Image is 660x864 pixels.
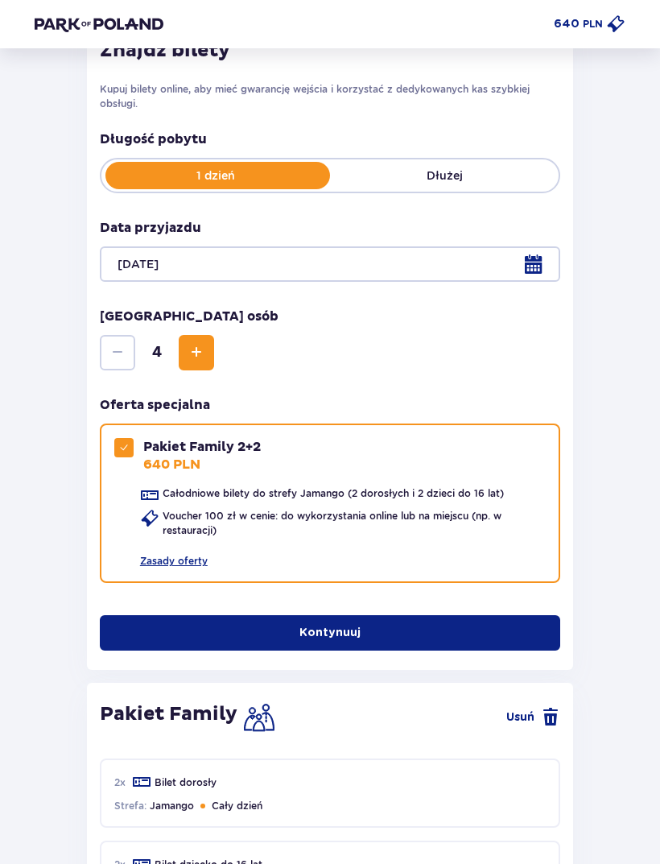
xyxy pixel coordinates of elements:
p: Bilet dorosły [155,775,217,790]
p: Voucher 100 zł w cenie: do wykorzystania online lub na miejscu (np. w restauracji) [163,509,546,538]
button: Decrease [100,335,135,370]
p: Data przyjazdu [100,219,201,237]
a: Usuń [506,708,560,727]
p: Dłużej [330,167,559,184]
p: 2 x [114,775,126,790]
button: Increase [179,335,214,370]
p: Cały dzień [212,799,262,813]
p: 640 PLN [143,456,200,473]
p: Kontynuuj [299,625,361,641]
p: Oferta specjalna [100,396,210,414]
p: [GEOGRAPHIC_DATA] osób [100,308,278,325]
button: Kontynuuj [100,615,560,651]
p: 1 dzień [101,167,330,184]
img: Park of Poland logo [35,16,163,32]
p: Długość pobytu [100,130,560,148]
p: PLN [583,17,603,31]
h2: Znajdź bilety [100,39,560,63]
p: Kupuj bilety online, aby mieć gwarancję wejścia i korzystać z dedykowanych kas szybkiej obsługi. [100,82,560,111]
a: Zasady oferty [140,541,208,568]
p: Strefa : [114,799,146,813]
span: 4 [138,343,175,362]
p: Pakiet Family 2+2 [143,438,261,456]
img: Family Icon [244,702,274,733]
p: Pakiet Family [100,702,237,726]
p: Całodniowe bilety do strefy Jamango (2 dorosłych i 2 dzieci do 16 lat) [163,486,504,501]
p: 640 [554,16,580,32]
p: Jamango [150,799,194,813]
